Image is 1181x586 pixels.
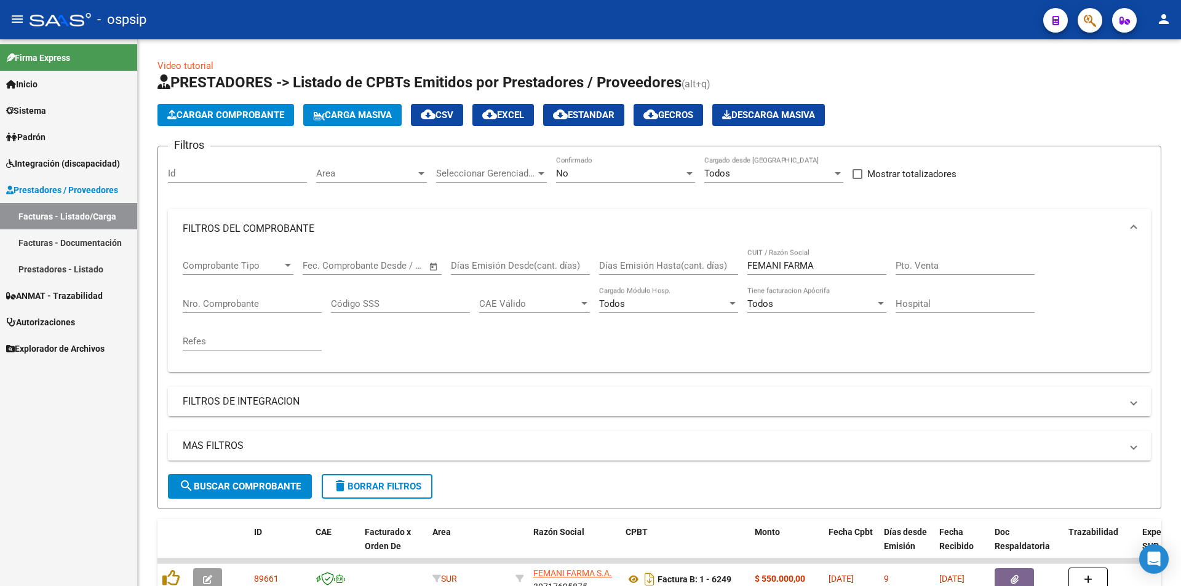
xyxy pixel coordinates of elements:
span: Area [432,527,451,537]
span: Sistema [6,104,46,117]
datatable-header-cell: CAE [311,519,360,573]
input: Fecha inicio [303,260,352,271]
span: [DATE] [939,574,964,584]
span: Autorizaciones [6,315,75,329]
span: Trazabilidad [1068,527,1118,537]
button: Estandar [543,104,624,126]
span: Seleccionar Gerenciador [436,168,536,179]
datatable-header-cell: Area [427,519,511,573]
span: ID [254,527,262,537]
datatable-header-cell: Monto [750,519,824,573]
datatable-header-cell: ID [249,519,311,573]
span: Fecha Recibido [939,527,974,551]
span: FEMANI FARMA S.A. [533,568,612,578]
strong: $ 550.000,00 [755,574,805,584]
span: No [556,168,568,179]
datatable-header-cell: Fecha Recibido [934,519,990,573]
button: Carga Masiva [303,104,402,126]
mat-panel-title: MAS FILTROS [183,439,1121,453]
a: Video tutorial [157,60,213,71]
span: ANMAT - Trazabilidad [6,289,103,303]
span: Integración (discapacidad) [6,157,120,170]
mat-icon: menu [10,12,25,26]
span: Todos [747,298,773,309]
mat-icon: cloud_download [421,107,435,122]
datatable-header-cell: CPBT [621,519,750,573]
span: Estandar [553,109,614,121]
span: CAE [316,527,332,537]
span: Firma Express [6,51,70,65]
button: Buscar Comprobante [168,474,312,499]
input: Fecha fin [364,260,423,271]
span: Area [316,168,416,179]
mat-icon: person [1156,12,1171,26]
span: Carga Masiva [313,109,392,121]
span: CSV [421,109,453,121]
span: Inicio [6,77,38,91]
button: Borrar Filtros [322,474,432,499]
span: PRESTADORES -> Listado de CPBTs Emitidos por Prestadores / Proveedores [157,74,682,91]
span: Prestadores / Proveedores [6,183,118,197]
button: Gecros [634,104,703,126]
div: FILTROS DEL COMPROBANTE [168,248,1151,372]
span: Explorador de Archivos [6,342,105,355]
span: Padrón [6,130,46,144]
span: Borrar Filtros [333,481,421,492]
span: Días desde Emisión [884,527,927,551]
mat-icon: search [179,478,194,493]
datatable-header-cell: Trazabilidad [1064,519,1137,573]
span: EXCEL [482,109,524,121]
mat-icon: delete [333,478,348,493]
button: Descarga Masiva [712,104,825,126]
span: Buscar Comprobante [179,481,301,492]
span: Todos [599,298,625,309]
span: Comprobante Tipo [183,260,282,271]
span: Razón Social [533,527,584,537]
mat-expansion-panel-header: MAS FILTROS [168,431,1151,461]
datatable-header-cell: Fecha Cpbt [824,519,879,573]
h3: Filtros [168,137,210,154]
datatable-header-cell: Facturado x Orden De [360,519,427,573]
mat-panel-title: FILTROS DE INTEGRACION [183,395,1121,408]
datatable-header-cell: Doc Respaldatoria [990,519,1064,573]
datatable-header-cell: Días desde Emisión [879,519,934,573]
span: Todos [704,168,730,179]
datatable-header-cell: Razón Social [528,519,621,573]
button: Cargar Comprobante [157,104,294,126]
mat-icon: cloud_download [482,107,497,122]
span: [DATE] [829,574,854,584]
mat-icon: cloud_download [553,107,568,122]
span: CPBT [626,527,648,537]
div: Open Intercom Messenger [1139,544,1169,574]
span: Cargar Comprobante [167,109,284,121]
span: - ospsip [97,6,146,33]
strong: Factura B: 1 - 6249 [658,574,731,584]
span: Facturado x Orden De [365,527,411,551]
span: Mostrar totalizadores [867,167,956,181]
span: CAE Válido [479,298,579,309]
button: EXCEL [472,104,534,126]
span: SUR [432,574,457,584]
span: Doc Respaldatoria [995,527,1050,551]
span: Descarga Masiva [722,109,815,121]
mat-panel-title: FILTROS DEL COMPROBANTE [183,222,1121,236]
span: (alt+q) [682,78,710,90]
mat-icon: cloud_download [643,107,658,122]
button: Open calendar [427,259,441,274]
span: Fecha Cpbt [829,527,873,537]
span: 89661 [254,574,279,584]
span: Monto [755,527,780,537]
mat-expansion-panel-header: FILTROS DE INTEGRACION [168,387,1151,416]
mat-expansion-panel-header: FILTROS DEL COMPROBANTE [168,209,1151,248]
app-download-masive: Descarga masiva de comprobantes (adjuntos) [712,104,825,126]
span: 9 [884,574,889,584]
span: Gecros [643,109,693,121]
button: CSV [411,104,463,126]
